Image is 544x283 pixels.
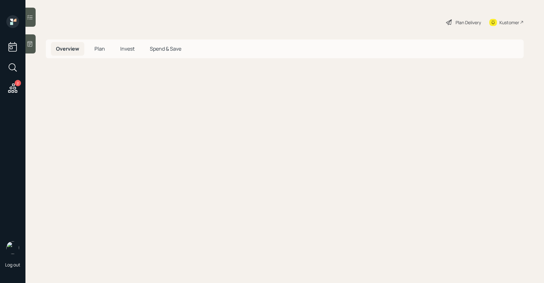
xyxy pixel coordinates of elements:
[5,262,20,268] div: Log out
[15,80,21,86] div: 2
[56,45,79,52] span: Overview
[94,45,105,52] span: Plan
[6,241,19,254] img: sami-boghos-headshot.png
[499,19,519,26] div: Kustomer
[120,45,135,52] span: Invest
[150,45,181,52] span: Spend & Save
[456,19,481,26] div: Plan Delivery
